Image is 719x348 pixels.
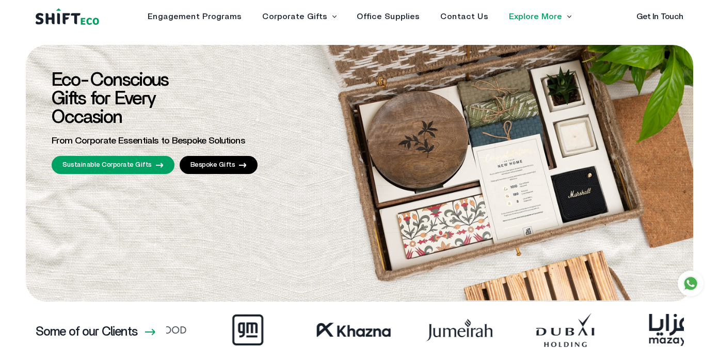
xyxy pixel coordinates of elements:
[148,12,242,21] a: Engagement Programs
[394,312,500,348] img: Frame_38.webp
[636,12,683,21] a: Get In Touch
[357,12,420,21] a: Office Supplies
[262,12,327,21] a: Corporate Gifts
[509,12,562,21] a: Explore More
[605,312,711,348] img: mazaya.webp
[52,136,245,146] span: From Corporate Essentials to Bespoke Solutions
[52,156,174,174] a: Sustainable Corporate Gifts
[180,156,258,174] a: Bespoke Gifts
[440,12,488,21] a: Contact Us
[288,312,394,348] img: Frame_59.webp
[52,71,168,126] span: Eco-Conscious Gifts for Every Occasion
[500,312,605,348] img: Frame_41.webp
[36,326,137,338] h3: Some of our Clients
[182,312,288,348] img: Frame_42.webp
